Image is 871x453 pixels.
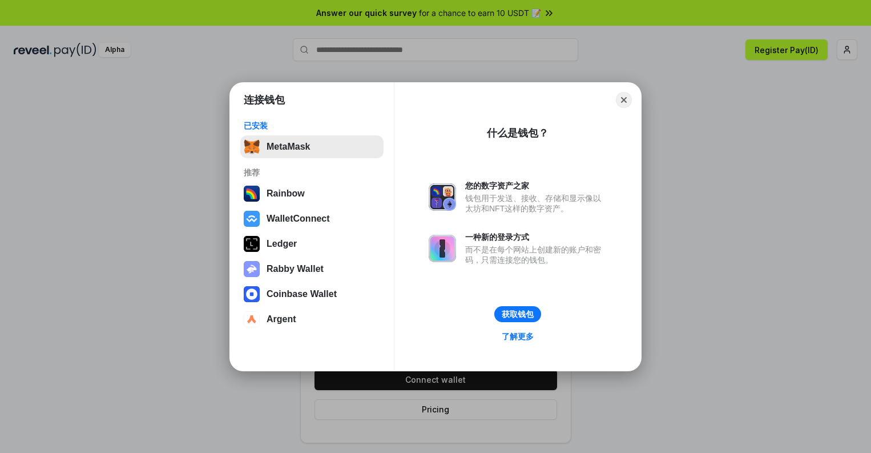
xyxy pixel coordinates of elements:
img: svg+xml,%3Csvg%20xmlns%3D%22http%3A%2F%2Fwww.w3.org%2F2000%2Fsvg%22%20fill%3D%22none%22%20viewBox... [429,235,456,262]
div: 钱包用于发送、接收、存储和显示像以太坊和NFT这样的数字资产。 [465,193,607,214]
button: Ledger [240,232,384,255]
div: 一种新的登录方式 [465,232,607,242]
div: 您的数字资产之家 [465,181,607,191]
button: MetaMask [240,135,384,158]
div: Argent [267,314,296,324]
img: svg+xml,%3Csvg%20width%3D%2228%22%20height%3D%2228%22%20viewBox%3D%220%200%2028%2028%22%20fill%3D... [244,311,260,327]
button: WalletConnect [240,207,384,230]
div: Rabby Wallet [267,264,324,274]
img: svg+xml,%3Csvg%20width%3D%2228%22%20height%3D%2228%22%20viewBox%3D%220%200%2028%2028%22%20fill%3D... [244,286,260,302]
div: 了解更多 [502,331,534,342]
a: 了解更多 [495,329,541,344]
div: 获取钱包 [502,309,534,319]
img: svg+xml,%3Csvg%20width%3D%22120%22%20height%3D%22120%22%20viewBox%3D%220%200%20120%20120%22%20fil... [244,186,260,202]
div: Rainbow [267,189,305,199]
img: svg+xml,%3Csvg%20xmlns%3D%22http%3A%2F%2Fwww.w3.org%2F2000%2Fsvg%22%20fill%3D%22none%22%20viewBox... [429,183,456,211]
button: 获取钱包 [494,306,541,322]
button: Rabby Wallet [240,258,384,280]
button: Close [616,92,632,108]
img: svg+xml,%3Csvg%20xmlns%3D%22http%3A%2F%2Fwww.w3.org%2F2000%2Fsvg%22%20fill%3D%22none%22%20viewBox... [244,261,260,277]
img: svg+xml,%3Csvg%20fill%3D%22none%22%20height%3D%2233%22%20viewBox%3D%220%200%2035%2033%22%20width%... [244,139,260,155]
div: MetaMask [267,142,310,152]
img: svg+xml,%3Csvg%20xmlns%3D%22http%3A%2F%2Fwww.w3.org%2F2000%2Fsvg%22%20width%3D%2228%22%20height%3... [244,236,260,252]
img: svg+xml,%3Csvg%20width%3D%2228%22%20height%3D%2228%22%20viewBox%3D%220%200%2028%2028%22%20fill%3D... [244,211,260,227]
div: 什么是钱包？ [487,126,549,140]
div: Ledger [267,239,297,249]
div: WalletConnect [267,214,330,224]
div: 已安装 [244,121,380,131]
div: Coinbase Wallet [267,289,337,299]
h1: 连接钱包 [244,93,285,107]
div: 而不是在每个网站上创建新的账户和密码，只需连接您的钱包。 [465,244,607,265]
button: Rainbow [240,182,384,205]
div: 推荐 [244,167,380,178]
button: Coinbase Wallet [240,283,384,306]
button: Argent [240,308,384,331]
